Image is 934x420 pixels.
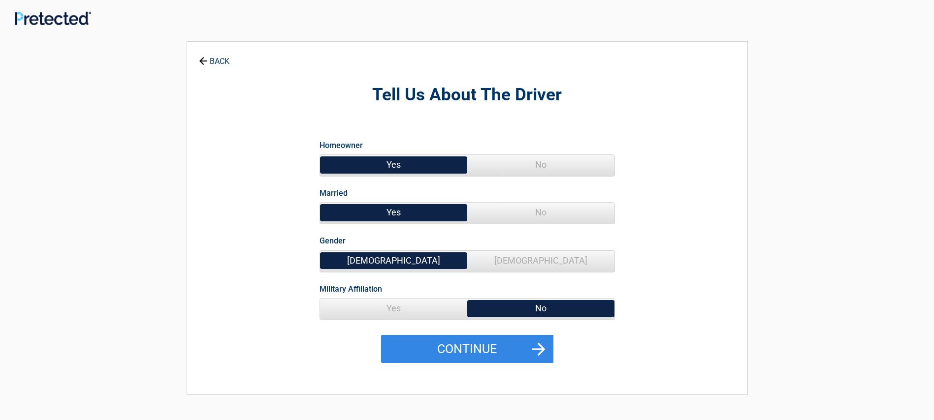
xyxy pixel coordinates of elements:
span: No [467,299,614,318]
a: BACK [197,48,231,65]
label: Gender [320,234,346,247]
label: Military Affiliation [320,282,382,296]
span: No [467,203,614,222]
button: Continue [381,335,553,363]
span: [DEMOGRAPHIC_DATA] [320,251,467,270]
label: Homeowner [320,139,363,152]
img: Main Logo [15,11,91,25]
label: Married [320,186,348,200]
span: Yes [320,155,467,175]
span: No [467,155,614,175]
h2: Tell Us About The Driver [241,84,693,107]
span: Yes [320,299,467,318]
span: Yes [320,203,467,222]
span: [DEMOGRAPHIC_DATA] [467,251,614,270]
